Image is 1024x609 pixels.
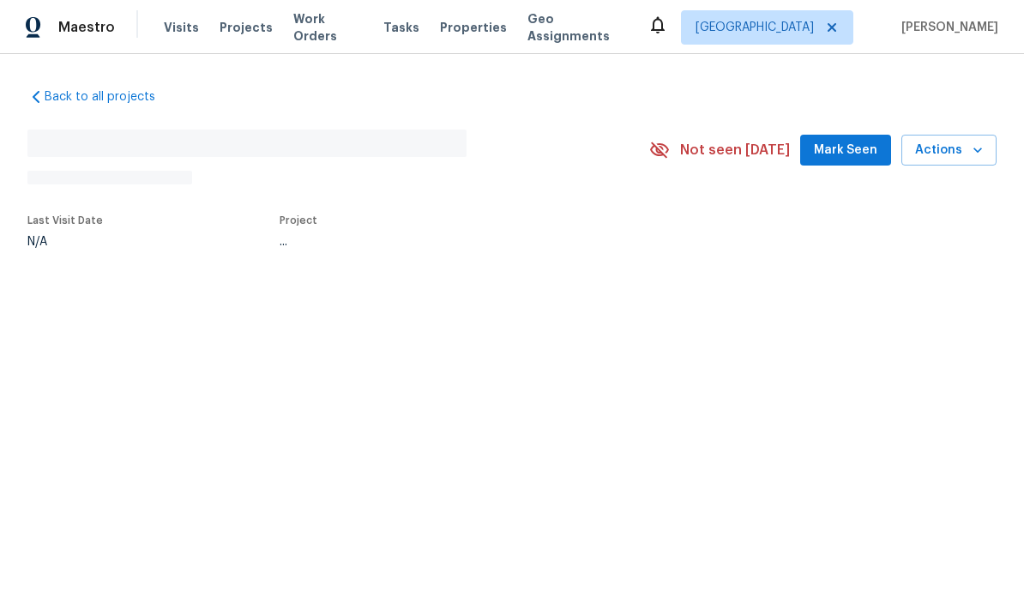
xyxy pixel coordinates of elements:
span: Mark Seen [814,140,877,161]
span: Visits [164,19,199,36]
span: Last Visit Date [27,215,103,226]
span: [PERSON_NAME] [894,19,998,36]
span: Tasks [383,21,419,33]
button: Actions [901,135,997,166]
a: Back to all projects [27,88,192,106]
button: Mark Seen [800,135,891,166]
span: Properties [440,19,507,36]
span: Maestro [58,19,115,36]
span: Actions [915,140,983,161]
span: Projects [220,19,273,36]
span: Not seen [DATE] [680,142,790,159]
span: Geo Assignments [527,10,627,45]
span: Project [280,215,317,226]
span: [GEOGRAPHIC_DATA] [696,19,814,36]
div: N/A [27,236,103,248]
span: Work Orders [293,10,363,45]
div: ... [280,236,609,248]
